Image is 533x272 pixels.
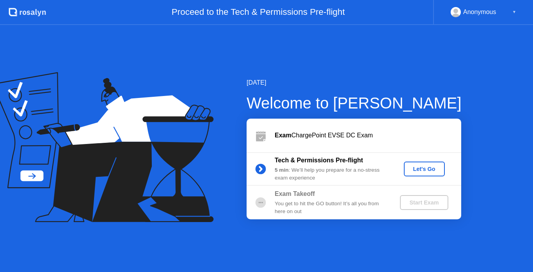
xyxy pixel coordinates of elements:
[275,200,387,216] div: You get to hit the GO button! It’s all you from here on out
[275,190,315,197] b: Exam Takeoff
[247,78,462,87] div: [DATE]
[512,7,516,17] div: ▼
[400,195,448,210] button: Start Exam
[275,157,363,164] b: Tech & Permissions Pre-flight
[407,166,442,172] div: Let's Go
[247,91,462,115] div: Welcome to [PERSON_NAME]
[275,131,461,140] div: ChargePoint EVSE DC Exam
[275,167,289,173] b: 5 min
[275,132,291,139] b: Exam
[463,7,496,17] div: Anonymous
[404,162,445,176] button: Let's Go
[403,199,445,206] div: Start Exam
[275,166,387,182] div: : We’ll help you prepare for a no-stress exam experience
